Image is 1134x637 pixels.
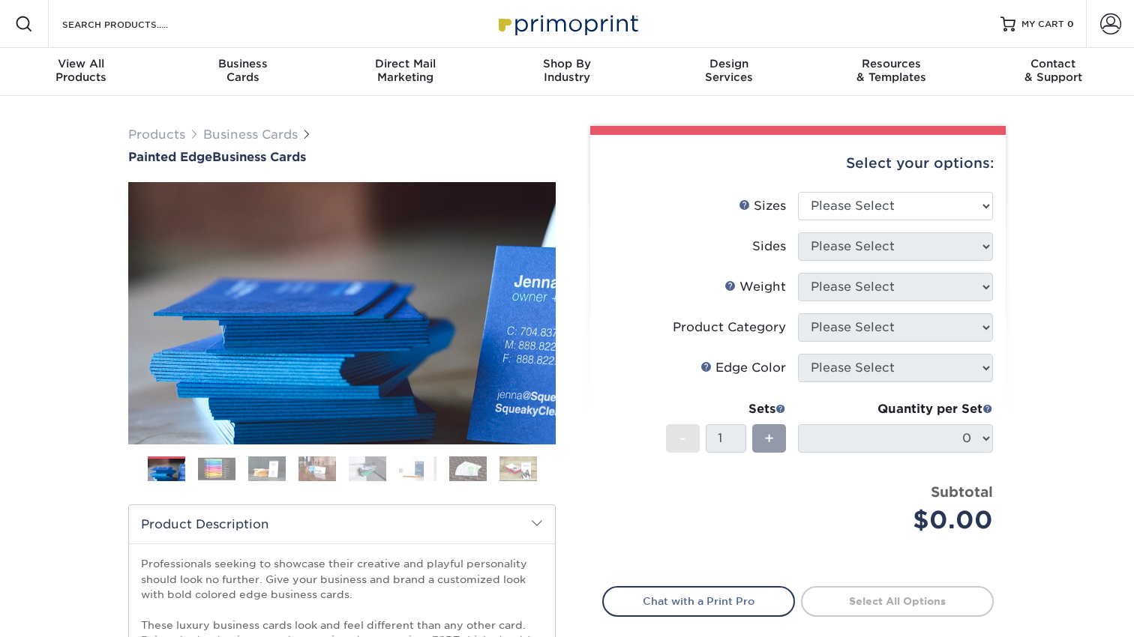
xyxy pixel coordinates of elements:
[801,586,994,616] a: Select All Options
[449,456,487,482] img: Business Cards 07
[248,456,286,482] img: Business Cards 03
[486,48,648,96] a: Shop ByIndustry
[809,502,993,538] div: $0.00
[1067,19,1074,29] span: 0
[810,57,972,84] div: & Templates
[1021,18,1064,31] span: MY CART
[128,150,556,164] a: Painted EdgeBusiness Cards
[399,456,436,482] img: Business Cards 06
[162,48,324,96] a: BusinessCards
[972,57,1134,84] div: & Support
[724,278,786,296] div: Weight
[298,456,336,482] img: Business Cards 04
[673,318,786,336] div: Product Category
[128,127,185,142] a: Products
[679,427,686,450] span: -
[324,57,486,84] div: Marketing
[203,127,298,142] a: Business Cards
[602,135,994,192] div: Select your options:
[324,57,486,70] span: Direct Mail
[128,150,212,164] span: Painted Edge
[700,359,786,377] div: Edge Color
[739,197,786,215] div: Sizes
[810,57,972,70] span: Resources
[666,400,786,418] div: Sets
[486,57,648,70] span: Shop By
[648,57,810,70] span: Design
[128,100,556,527] img: Painted Edge 01
[129,505,555,543] h2: Product Description
[602,586,795,616] a: Chat with a Print Pro
[764,427,774,450] span: +
[752,238,786,256] div: Sides
[61,15,207,33] input: SEARCH PRODUCTS.....
[499,456,537,482] img: Business Cards 08
[324,48,486,96] a: Direct MailMarketing
[972,57,1134,70] span: Contact
[349,456,386,482] img: Business Cards 05
[810,48,972,96] a: Resources& Templates
[162,57,324,70] span: Business
[931,483,993,500] strong: Subtotal
[162,57,324,84] div: Cards
[492,7,642,40] img: Primoprint
[648,48,810,96] a: DesignServices
[128,150,556,164] h1: Business Cards
[972,48,1134,96] a: Contact& Support
[198,457,235,480] img: Business Cards 02
[148,451,185,489] img: Business Cards 01
[648,57,810,84] div: Services
[798,400,993,418] div: Quantity per Set
[486,57,648,84] div: Industry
